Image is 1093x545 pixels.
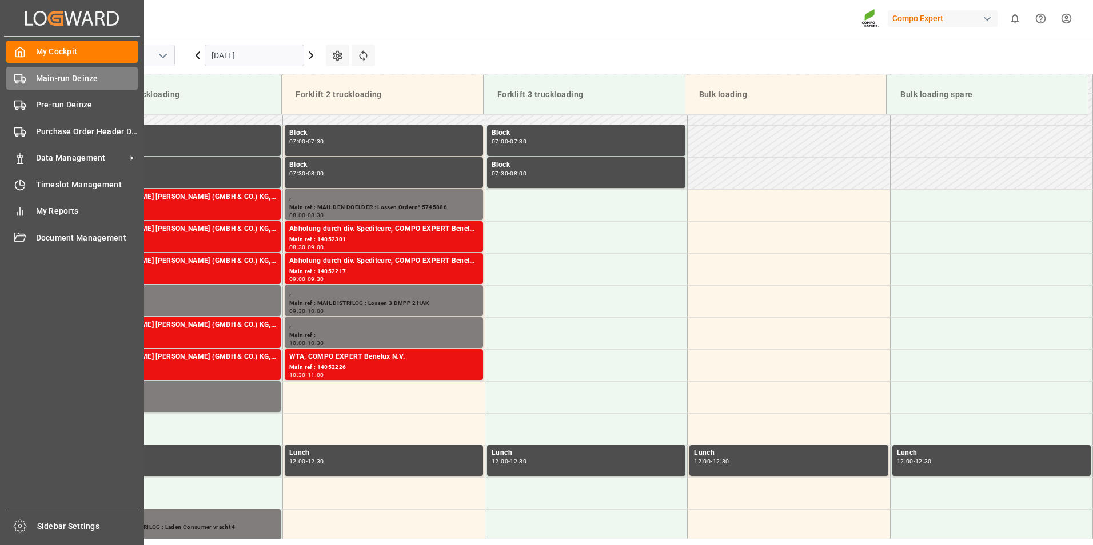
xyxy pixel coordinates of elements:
[289,351,478,363] div: WTA, COMPO EXPERT Benelux N.V.
[36,205,138,217] span: My Reports
[6,120,138,142] a: Purchase Order Header Deinze
[308,245,324,250] div: 09:00
[492,159,681,171] div: Block
[915,459,932,464] div: 12:30
[289,447,478,459] div: Lunch
[86,363,276,372] div: Main ref : 14050310
[289,213,306,218] div: 08:00
[86,203,276,213] div: Main ref : 14050309
[6,41,138,63] a: My Cockpit
[86,383,276,395] div: ,
[289,459,306,464] div: 12:00
[289,308,306,314] div: 09:30
[36,179,138,191] span: Timeslot Management
[306,372,308,378] div: -
[308,340,324,346] div: 10:30
[86,331,276,340] div: Main ref : 14050306
[36,99,138,111] span: Pre-run Deinze
[86,351,276,363] div: FR. [PERSON_NAME] [PERSON_NAME] (GMBH & CO.) KG, COMPO EXPERT Benelux N.V.
[291,84,474,105] div: Forklift 2 truckloading
[306,308,308,314] div: -
[289,127,478,139] div: Block
[492,171,508,176] div: 07:30
[308,308,324,314] div: 10:00
[205,45,304,66] input: DD.MM.YYYY
[289,255,478,267] div: Abholung durch div. Spediteure, COMPO EXPERT Benelux N.V.
[510,139,526,144] div: 07:30
[289,139,306,144] div: 07:00
[510,459,526,464] div: 12:30
[154,47,171,65] button: open menu
[897,459,914,464] div: 12:00
[492,459,508,464] div: 12:00
[86,235,276,245] div: Main ref : 14050308
[306,340,308,346] div: -
[289,299,478,308] div: Main ref : MAIL DISTRILOG : Lossen 3 DMPP 2 HAK
[308,459,324,464] div: 12:30
[493,84,676,105] div: Forklift 3 truckloading
[289,276,306,282] div: 09:00
[308,139,324,144] div: 07:30
[289,203,478,213] div: Main ref : MAIL DEN DOELDER : Lossen Ordern° 5745886
[306,459,308,464] div: -
[289,171,306,176] div: 07:30
[86,523,276,532] div: Main ref : MAIL DISTRILOG : Laden Consumer vracht 4
[508,459,510,464] div: -
[289,191,478,203] div: ,
[694,459,711,464] div: 12:00
[308,171,324,176] div: 08:00
[289,287,478,299] div: ,
[86,255,276,267] div: FR. [PERSON_NAME] [PERSON_NAME] (GMBH & CO.) KG, COMPO EXPERT Benelux N.V.
[6,67,138,89] a: Main-run Deinze
[888,7,1002,29] button: Compo Expert
[306,276,308,282] div: -
[289,372,306,378] div: 10:30
[89,84,272,105] div: Forklift 1 truckloading
[86,319,276,331] div: FR. [PERSON_NAME] [PERSON_NAME] (GMBH & CO.) KG, COMPO EXPERT Benelux N.V.
[86,511,276,523] div: ,
[306,213,308,218] div: -
[308,276,324,282] div: 09:30
[6,94,138,116] a: Pre-run Deinze
[306,245,308,250] div: -
[289,235,478,245] div: Main ref : 14052301
[1002,6,1028,31] button: show 0 new notifications
[36,126,138,138] span: Purchase Order Header Deinze
[289,319,478,331] div: ,
[888,10,998,27] div: Compo Expert
[694,447,883,459] div: Lunch
[492,447,681,459] div: Lunch
[289,340,306,346] div: 10:00
[492,139,508,144] div: 07:00
[86,267,276,276] div: Main ref : 14050307
[306,171,308,176] div: -
[36,152,126,164] span: Data Management
[896,84,1079,105] div: Bulk loading spare
[695,84,877,105] div: Bulk loading
[289,331,478,340] div: Main ref :
[711,459,712,464] div: -
[289,267,478,276] div: Main ref : 14052217
[36,232,138,244] span: Document Management
[1028,6,1054,31] button: Help Center
[897,447,1086,459] div: Lunch
[510,171,526,176] div: 08:00
[86,159,276,171] div: Block
[86,127,276,139] div: Block
[492,127,681,139] div: Block
[86,299,276,308] div: Main ref :
[6,173,138,195] a: Timeslot Management
[289,223,478,235] div: Abholung durch div. Spediteure, COMPO EXPERT Benelux N.V.
[289,363,478,372] div: Main ref : 14052226
[86,191,276,203] div: FR. [PERSON_NAME] [PERSON_NAME] (GMBH & CO.) KG, COMPO EXPERT Benelux N.V.
[36,46,138,58] span: My Cockpit
[289,159,478,171] div: Block
[86,447,276,459] div: Lunch
[86,287,276,299] div: ,
[37,520,139,532] span: Sidebar Settings
[861,9,880,29] img: Screenshot%202023-09-29%20at%2010.02.21.png_1712312052.png
[508,171,510,176] div: -
[86,395,276,404] div: Main ref :
[914,459,915,464] div: -
[508,139,510,144] div: -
